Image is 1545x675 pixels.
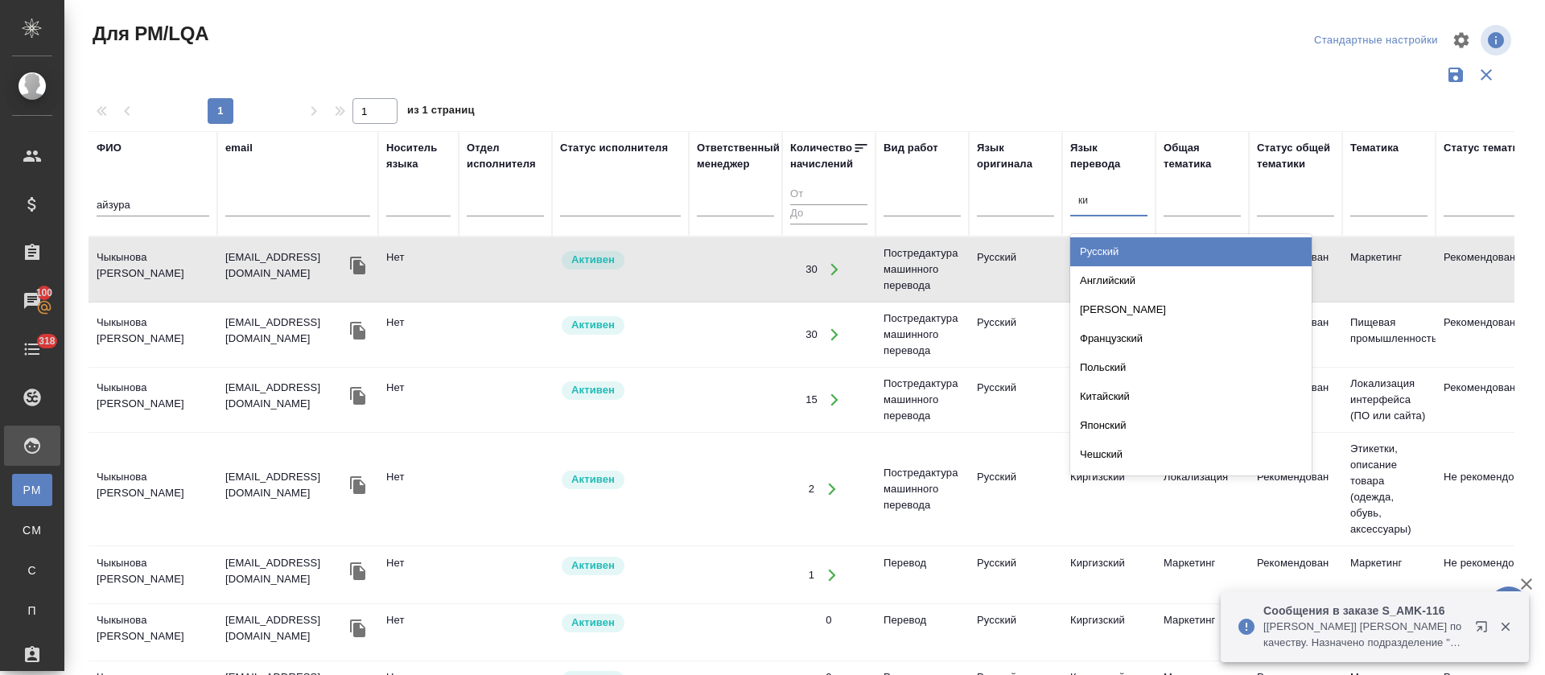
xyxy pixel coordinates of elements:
button: Открыть работы [818,319,851,352]
div: Рядовой исполнитель: назначай с учетом рейтинга [560,555,681,577]
div: ФИО [97,140,122,156]
a: CM [12,514,52,546]
td: Локализация интерфейса (ПО или сайта) [1342,368,1436,432]
p: Активен [571,382,615,398]
div: 0 [826,612,831,628]
td: Русский [969,307,1062,363]
div: Японский [1070,411,1312,440]
button: Открыть работы [818,384,851,417]
p: [EMAIL_ADDRESS][DOMAIN_NAME] [225,469,346,501]
div: 30 [805,261,818,278]
td: Русский [969,547,1062,603]
div: Статус общей тематики [1257,140,1334,172]
td: Чыкынова [PERSON_NAME] [89,241,217,298]
td: Чыкынова [PERSON_NAME] [89,307,217,363]
p: [EMAIL_ADDRESS][DOMAIN_NAME] [225,249,346,282]
div: Рядовой исполнитель: назначай с учетом рейтинга [560,249,681,271]
div: split button [1310,28,1442,53]
button: Скопировать [346,473,370,497]
td: Маркетинг [1342,241,1436,298]
td: Чыкынова [PERSON_NAME] [89,604,217,661]
p: Активен [571,615,615,631]
span: Настроить таблицу [1442,21,1481,60]
td: Чыкынова [PERSON_NAME] [89,372,217,428]
td: Постредактура машинного перевода [875,368,969,432]
td: Постредактура машинного перевода [875,237,969,302]
div: Отдел исполнителя [467,140,544,172]
span: Посмотреть информацию [1481,25,1514,56]
td: Киргизский [1062,604,1156,661]
a: PM [12,474,52,506]
a: П [12,595,52,627]
button: Сохранить фильтры [1440,60,1471,90]
button: Сбросить фильтры [1471,60,1502,90]
td: Постредактура машинного перевода [875,303,969,367]
div: Польский [1070,353,1312,382]
td: Маркетинг [1156,604,1249,661]
span: С [20,562,44,578]
div: Рядовой исполнитель: назначай с учетом рейтинга [560,469,681,491]
td: Постредактура машинного перевода [875,457,969,521]
span: из 1 страниц [407,101,475,124]
button: Скопировать [346,559,370,583]
span: CM [20,522,44,538]
td: Нет [378,372,459,428]
input: До [790,204,867,224]
td: Маркетинг [1156,547,1249,603]
div: Количество начислений [790,140,853,172]
span: PM [20,482,44,498]
td: Русский [969,461,1062,517]
td: Перевод [875,547,969,603]
div: Сербский [1070,469,1312,498]
div: Статус исполнителя [560,140,668,156]
td: Чыкынова [PERSON_NAME] [89,547,217,603]
div: Рядовой исполнитель: назначай с учетом рейтинга [560,315,681,336]
a: 100 [4,281,60,321]
div: 1 [809,567,814,583]
button: 🙏 [1489,587,1529,627]
div: [PERSON_NAME] [1070,295,1312,324]
p: Активен [571,252,615,268]
div: Вид работ [884,140,938,156]
td: Русский [969,604,1062,661]
td: Нет [378,241,459,298]
div: 2 [809,481,814,497]
p: [EMAIL_ADDRESS][DOMAIN_NAME] [225,380,346,412]
div: Ответственный менеджер [697,140,780,172]
div: Английский [1070,266,1312,295]
td: Киргизский [1062,547,1156,603]
button: Открыть работы [815,558,848,591]
a: 318 [4,329,60,369]
div: Рядовой исполнитель: назначай с учетом рейтинга [560,612,681,634]
td: Киргизский [1062,241,1156,298]
button: Открыть в новой вкладке [1465,611,1504,649]
p: [[PERSON_NAME]] [PERSON_NAME] по качеству. Назначено подразделение "Прямая загрузка (шаблонные до... [1263,619,1465,651]
td: Нет [378,604,459,661]
div: Статус тематики [1444,140,1531,156]
td: Нет [378,547,459,603]
td: Локализация [1156,461,1249,517]
div: Тематика [1350,140,1399,156]
div: 30 [805,327,818,343]
td: Нет [378,307,459,363]
a: С [12,554,52,587]
span: 100 [27,285,63,301]
div: Рядовой исполнитель: назначай с учетом рейтинга [560,380,681,401]
button: Открыть работы [818,253,851,286]
div: Язык оригинала [977,140,1054,172]
button: Скопировать [346,384,370,408]
button: Закрыть [1489,619,1522,634]
td: Нет [378,461,459,517]
span: П [20,603,44,619]
div: email [225,140,253,156]
p: Сообщения в заказе S_AMK-116 [1263,603,1465,619]
div: Китайский [1070,382,1312,411]
td: Русский [969,241,1062,298]
td: Этикетки, описание товара (одежда, обувь, аксессуары) [1342,433,1436,545]
div: 15 [805,392,818,408]
td: Чыкынова [PERSON_NAME] [89,461,217,517]
p: Активен [571,558,615,574]
button: Скопировать [346,616,370,640]
td: Русский [969,372,1062,428]
p: Активен [571,317,615,333]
